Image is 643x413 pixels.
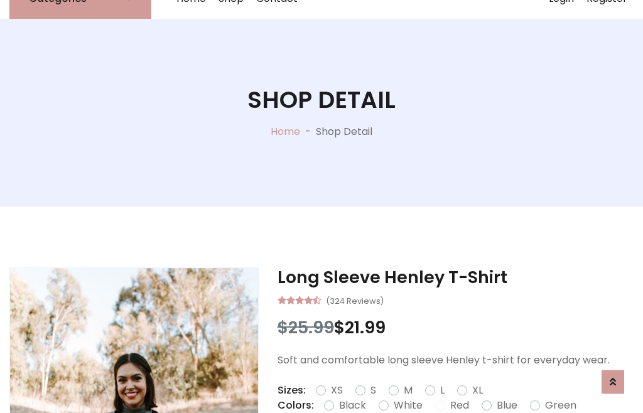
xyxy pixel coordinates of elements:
[326,292,384,308] small: (324 Reviews)
[545,398,576,413] label: Green
[404,383,413,398] label: M
[497,398,517,413] label: Blue
[339,398,366,413] label: Black
[278,353,634,368] p: Soft and comfortable long sleeve Henley t-shirt for everyday wear.
[271,124,300,139] a: Home
[440,383,445,398] label: L
[450,398,469,413] label: Red
[345,316,386,339] span: 21.99
[278,267,634,287] h3: Long Sleeve Henley T-Shirt
[394,398,423,413] label: White
[278,316,334,339] span: $25.99
[316,124,372,139] p: Shop Detail
[472,383,483,398] label: XL
[300,124,316,139] p: -
[278,318,634,338] h3: $
[278,398,314,413] p: Colors:
[370,383,376,398] label: S
[278,383,306,398] p: Sizes:
[247,86,396,114] h1: Shop Detail
[331,383,343,398] label: XS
